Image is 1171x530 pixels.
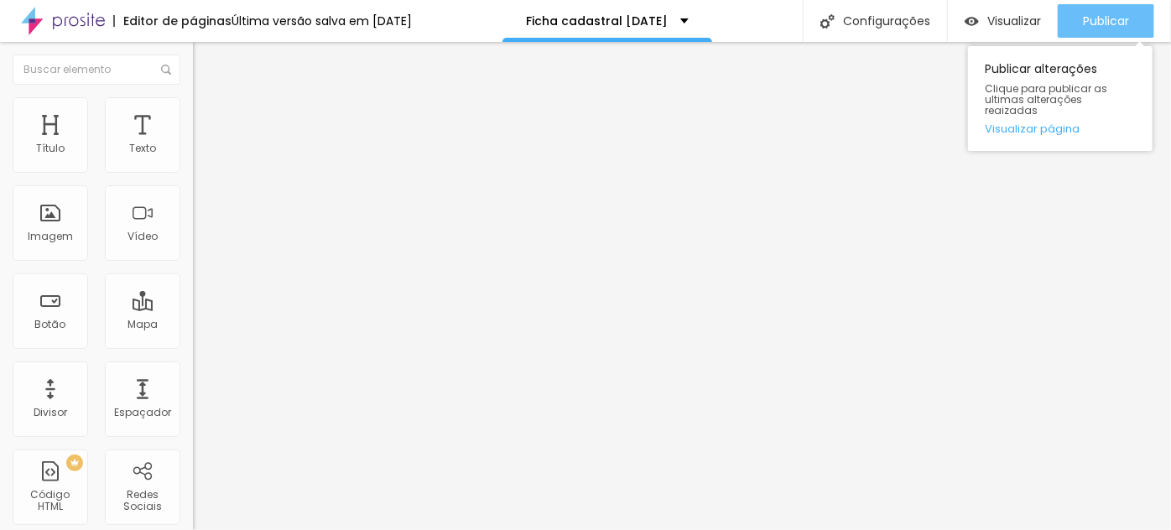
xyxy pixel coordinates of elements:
[987,14,1041,28] span: Visualizar
[34,407,67,418] div: Divisor
[948,4,1058,38] button: Visualizar
[526,15,668,27] p: Ficha cadastral [DATE]
[109,489,175,513] div: Redes Sociais
[17,489,83,513] div: Código HTML
[965,14,979,29] img: view-1.svg
[985,123,1136,134] a: Visualizar página
[232,15,412,27] div: Última versão salva em [DATE]
[1058,4,1154,38] button: Publicar
[1083,14,1129,28] span: Publicar
[13,55,180,85] input: Buscar elemento
[968,46,1153,151] div: Publicar alterações
[28,231,73,242] div: Imagem
[820,14,835,29] img: Icone
[36,143,65,154] div: Título
[129,143,156,154] div: Texto
[161,65,171,75] img: Icone
[193,42,1171,530] iframe: Editor
[985,83,1136,117] span: Clique para publicar as ultimas alterações reaizadas
[113,15,232,27] div: Editor de páginas
[35,319,66,330] div: Botão
[128,319,158,330] div: Mapa
[128,231,158,242] div: Vídeo
[114,407,171,418] div: Espaçador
